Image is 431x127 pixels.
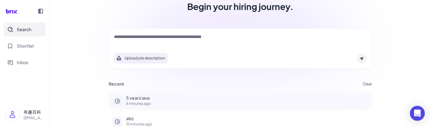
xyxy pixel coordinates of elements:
[4,39,46,53] button: Shortlist
[126,102,368,106] p: 6 minutes ago
[109,92,372,110] button: 5 years java6 minutes ago
[4,55,46,69] button: Inbox
[24,115,44,121] p: [EMAIL_ADDRESS][DOMAIN_NAME]
[126,96,368,100] p: 5 years java
[187,0,293,13] h1: Begin your hiring journey.
[126,122,368,126] p: 15 minutes ago
[410,106,425,121] div: Open Intercom Messenger
[4,22,46,36] button: Search
[5,107,20,122] img: user_logo.png
[126,116,368,120] p: abc
[114,53,168,63] button: Search using job description
[109,81,124,87] h3: Recent
[363,82,372,86] button: Clear
[24,109,44,115] p: 有趣百科
[17,26,31,33] span: Search
[17,43,34,49] span: Shortlist
[17,59,28,66] span: Inbox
